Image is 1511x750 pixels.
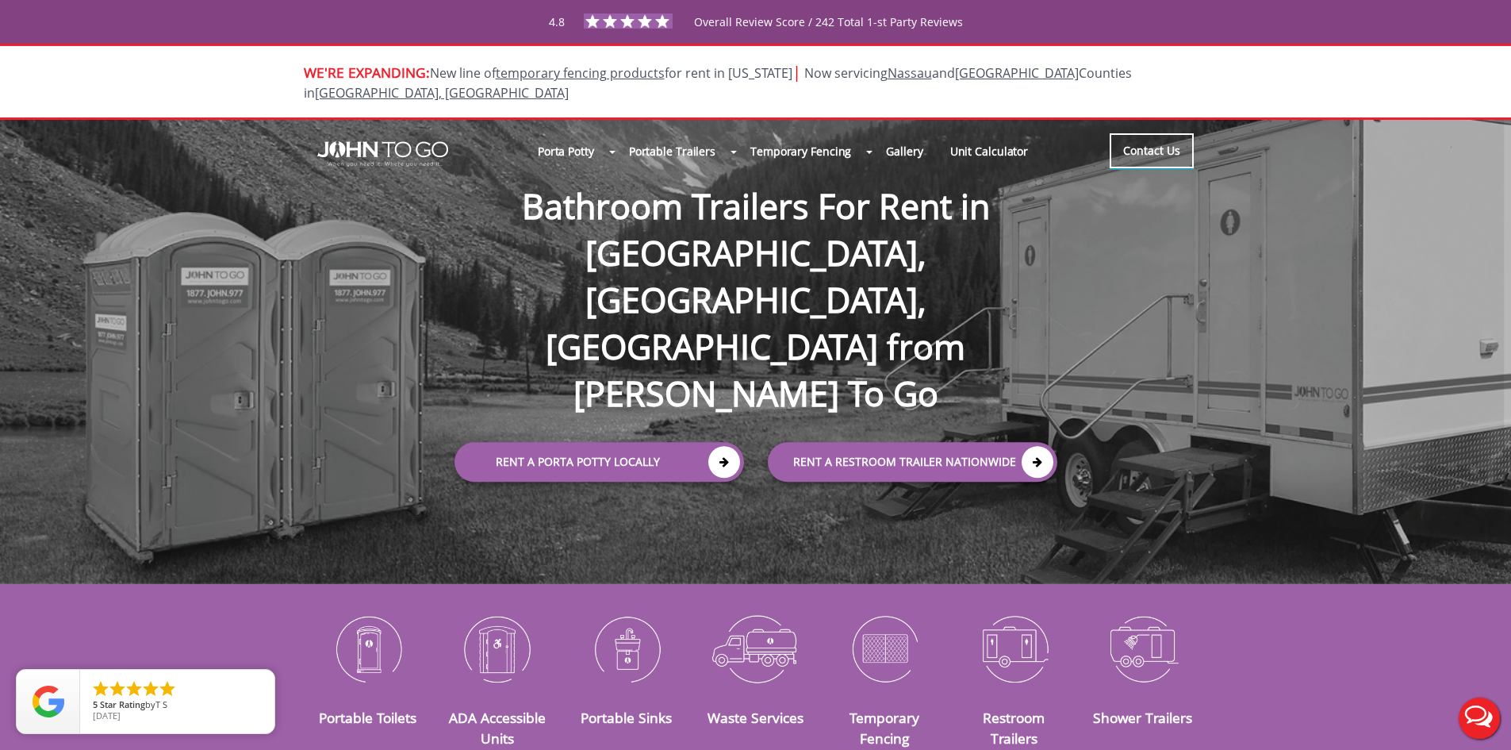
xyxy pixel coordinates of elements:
img: Portable-Sinks-icon_N.png [573,607,679,690]
button: Live Chat [1448,687,1511,750]
a: [GEOGRAPHIC_DATA], [GEOGRAPHIC_DATA] [315,84,569,102]
span: | [792,61,801,83]
span: T S [155,698,167,710]
img: JOHN to go [317,141,448,167]
img: Review Rating [33,686,64,717]
li:  [108,679,127,698]
a: Shower Trailers [1093,708,1192,727]
a: Portable Trailers [616,134,729,168]
a: Waste Services [708,708,803,727]
li:  [125,679,144,698]
span: WE'RE EXPANDING: [304,63,430,82]
li:  [158,679,177,698]
span: 5 [93,698,98,710]
span: Now servicing and Counties in [304,64,1132,102]
img: Waste-Services-icon_N.png [703,607,808,690]
li:  [141,679,160,698]
a: Restroom Trailers [983,708,1045,748]
h1: Bathroom Trailers For Rent in [GEOGRAPHIC_DATA], [GEOGRAPHIC_DATA], [GEOGRAPHIC_DATA] from [PERSO... [439,132,1073,417]
li:  [91,679,110,698]
a: temporary fencing products [496,64,665,82]
a: Portable Sinks [581,708,672,727]
img: ADA-Accessible-Units-icon_N.png [444,607,550,690]
a: Contact Us [1110,133,1194,168]
a: rent a RESTROOM TRAILER Nationwide [768,443,1057,483]
span: Star Rating [100,698,145,710]
img: Portable-Toilets-icon_N.png [316,607,421,690]
a: Gallery [872,134,936,168]
span: New line of for rent in [US_STATE] [304,64,1132,102]
a: ADA Accessible Units [449,708,546,748]
a: [GEOGRAPHIC_DATA] [955,64,1079,82]
span: 4.8 [549,14,565,29]
a: Nassau [888,64,932,82]
img: Shower-Trailers-icon_N.png [1091,607,1196,690]
img: Temporary-Fencing-cion_N.png [832,607,938,690]
a: Temporary Fencing [849,708,919,748]
a: Temporary Fencing [737,134,865,168]
span: by [93,700,262,711]
img: Restroom-Trailers-icon_N.png [961,607,1067,690]
a: Portable Toilets [319,708,416,727]
span: [DATE] [93,710,121,721]
a: Unit Calculator [937,134,1042,168]
a: Porta Potty [524,134,608,168]
a: Rent a Porta Potty Locally [454,443,744,483]
span: Overall Review Score / 242 Total 1-st Party Reviews [694,14,963,61]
